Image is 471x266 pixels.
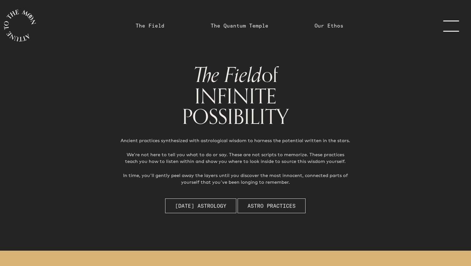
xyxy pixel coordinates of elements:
a: The Quantum Temple [211,22,268,29]
a: The Field [136,22,164,29]
a: Our Ethos [315,22,343,29]
p: Ancient practices synthesized with astrological wisdom to harness the potential written in the st... [121,137,350,185]
button: [DATE] Astrology [165,198,236,213]
span: [DATE] Astrology [175,202,226,210]
h1: of INFINITE POSSIBILITY [110,64,361,127]
button: Astro Practices [238,198,306,213]
span: Astro Practices [248,202,296,210]
span: The Field [193,59,262,92]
